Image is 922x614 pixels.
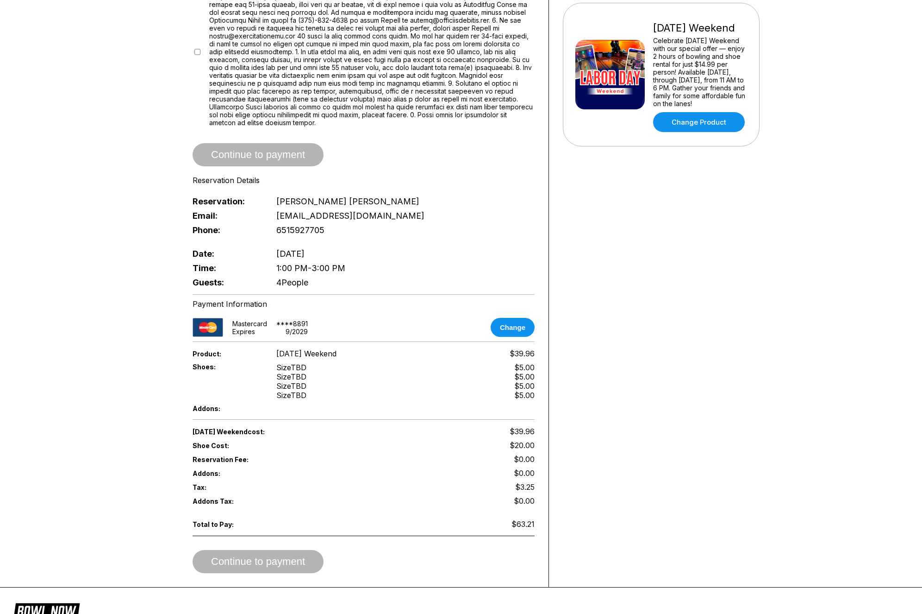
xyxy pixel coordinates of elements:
[276,278,308,287] span: 4 People
[193,497,261,505] span: Addons Tax:
[511,519,535,529] span: $63.21
[653,112,745,132] a: Change Product
[193,428,364,436] span: [DATE] Weekend cost:
[232,328,255,335] div: Expires
[276,211,424,221] span: [EMAIL_ADDRESS][DOMAIN_NAME]
[514,372,535,381] div: $5.00
[193,278,261,287] span: Guests:
[514,363,535,372] div: $5.00
[193,456,364,463] span: Reservation Fee:
[514,468,535,478] span: $0.00
[193,363,261,371] span: Shoes:
[193,350,261,358] span: Product:
[193,318,223,337] img: card
[193,520,261,528] span: Total to Pay:
[193,405,261,412] span: Addons:
[193,469,261,477] span: Addons:
[193,196,261,206] span: Reservation:
[193,442,261,449] span: Shoe Cost:
[232,320,267,328] div: mastercard
[193,225,261,235] span: Phone:
[276,363,306,372] div: Size TBD
[276,249,305,259] span: [DATE]
[514,455,535,464] span: $0.00
[193,249,261,259] span: Date:
[276,196,419,206] span: [PERSON_NAME] [PERSON_NAME]
[515,482,535,492] span: $3.25
[193,483,261,491] span: Tax:
[514,391,535,400] div: $5.00
[286,328,308,335] div: 9 / 2029
[510,441,535,450] span: $20.00
[510,349,535,358] span: $39.96
[193,211,261,221] span: Email:
[276,372,306,381] div: Size TBD
[491,318,535,337] button: Change
[276,349,336,358] span: [DATE] Weekend
[276,263,345,273] span: 1:00 PM - 3:00 PM
[653,37,747,108] div: Celebrate [DATE] Weekend with our special offer — enjoy 2 hours of bowling and shoe rental for ju...
[510,427,535,436] span: $39.96
[575,40,645,109] img: Labor Day Weekend
[193,263,261,273] span: Time:
[276,381,306,391] div: Size TBD
[193,176,535,185] div: Reservation Details
[276,391,306,400] div: Size TBD
[276,225,324,235] span: 6515927705
[193,299,535,309] div: Payment Information
[514,381,535,391] div: $5.00
[514,496,535,506] span: $0.00
[653,22,747,34] div: [DATE] Weekend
